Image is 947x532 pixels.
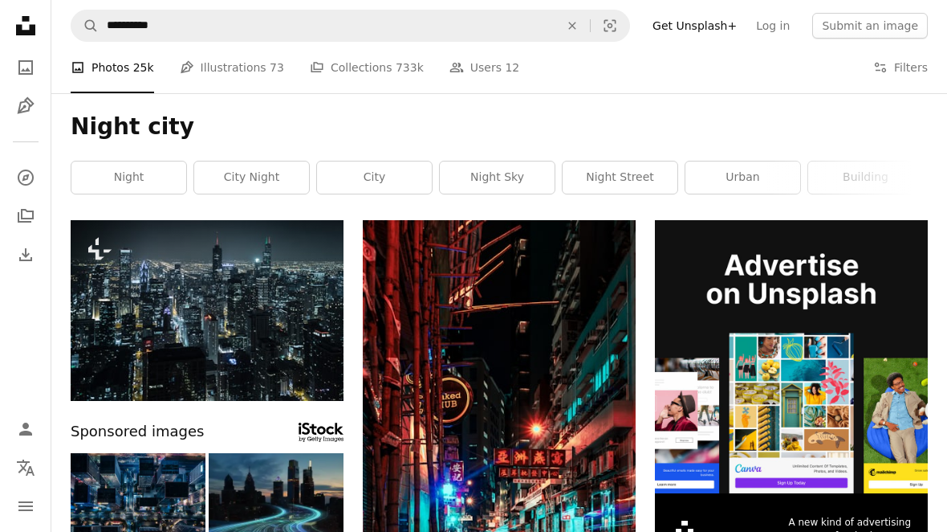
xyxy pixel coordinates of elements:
a: city night [194,162,309,194]
img: file-1636576776643-80d394b7be57image [655,220,928,493]
button: Clear [555,10,590,41]
span: 12 [505,59,519,76]
a: Baked Club signage [363,417,636,432]
button: Menu [10,490,42,522]
a: night street [563,162,677,194]
a: a city at night [71,303,343,317]
a: building [808,162,923,194]
button: Submit an image [812,13,928,39]
a: Illustrations 73 [180,42,284,93]
button: Search Unsplash [71,10,99,41]
a: Download History [10,239,42,271]
a: Explore [10,162,42,194]
a: Log in [746,13,799,39]
button: Language [10,452,42,484]
a: Illustrations [10,90,42,122]
a: urban [685,162,800,194]
span: 73 [270,59,284,76]
a: Collections [10,200,42,232]
button: Visual search [591,10,629,41]
form: Find visuals sitewide [71,10,630,42]
a: night sky [440,162,555,194]
a: Get Unsplash+ [643,13,746,39]
span: 733k [396,59,424,76]
a: Photos [10,51,42,84]
a: Collections 733k [310,42,424,93]
a: Users 12 [449,42,520,93]
h1: Night city [71,113,928,141]
a: city [317,162,432,194]
a: night [71,162,186,194]
a: Log in / Sign up [10,413,42,445]
img: a city at night [71,220,343,401]
button: Filters [873,42,928,93]
span: Sponsored images [71,420,204,444]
